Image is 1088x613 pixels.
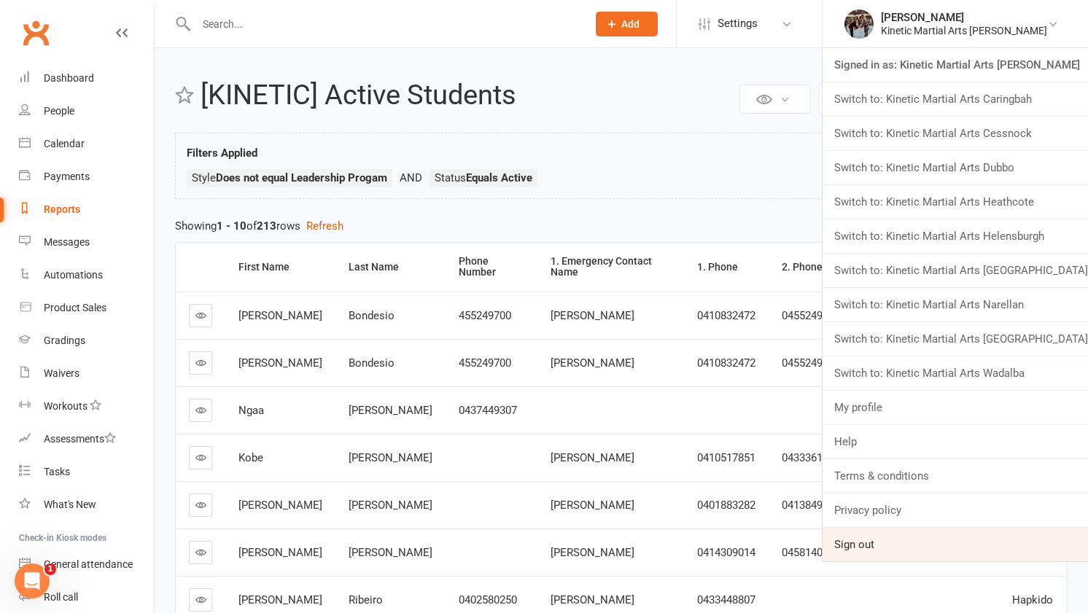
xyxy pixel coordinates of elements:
[44,236,90,248] div: Messages
[782,262,842,273] div: 2. Phone
[175,217,1068,235] div: Showing of rows
[349,546,432,559] span: [PERSON_NAME]
[19,456,154,488] a: Tasks
[459,256,526,278] div: Phone Number
[823,425,1088,458] a: Help
[238,356,322,370] span: [PERSON_NAME]
[697,451,755,464] span: 0410517851
[44,466,70,477] div: Tasks
[238,593,322,606] span: [PERSON_NAME]
[349,309,395,322] span: Bondesio
[217,219,246,233] strong: 1 - 10
[621,18,640,30] span: Add
[823,356,1088,390] a: Switch to: Kinetic Martial Arts Wadalba
[844,9,874,39] img: thumb_image1665806850.png
[823,185,1088,219] a: Switch to: Kinetic Martial Arts Heathcote
[192,171,387,184] span: Style
[192,14,577,34] input: Search...
[44,105,74,117] div: People
[306,217,343,235] button: Refresh
[551,499,634,512] span: [PERSON_NAME]
[697,546,755,559] span: 0414309014
[19,62,154,95] a: Dashboard
[782,309,840,322] span: 0455249700
[44,302,106,313] div: Product Sales
[19,390,154,423] a: Workouts
[201,80,736,111] h2: [KINETIC] Active Students
[238,404,264,417] span: Ngaa
[44,269,103,281] div: Automations
[823,288,1088,321] a: Switch to: Kinetic Martial Arts Narellan
[44,591,78,603] div: Roll call
[44,171,90,182] div: Payments
[551,546,634,559] span: [PERSON_NAME]
[44,400,88,412] div: Workouts
[44,367,79,379] div: Waivers
[44,138,85,149] div: Calendar
[823,48,1088,82] a: Signed in as: Kinetic Martial Arts [PERSON_NAME]
[823,254,1088,287] a: Switch to: Kinetic Martial Arts [GEOGRAPHIC_DATA]
[19,226,154,259] a: Messages
[782,546,840,559] span: 0458140584
[596,12,658,36] button: Add
[697,262,757,273] div: 1. Phone
[697,593,755,606] span: 0433448807
[238,499,322,512] span: [PERSON_NAME]
[19,193,154,226] a: Reports
[44,433,116,445] div: Assessments
[44,335,85,346] div: Gradings
[459,593,517,606] span: 0402580250
[697,356,755,370] span: 0410832472
[187,147,257,160] strong: Filters Applied
[238,546,322,559] span: [PERSON_NAME]
[466,171,532,184] strong: Equals Active
[257,219,276,233] strong: 213
[823,528,1088,561] a: Sign out
[349,356,395,370] span: Bondesio
[459,356,511,370] span: 455249700
[823,493,1088,527] a: Privacy policy
[823,82,1088,116] a: Switch to: Kinetic Martial Arts Caringbah
[823,117,1088,150] a: Switch to: Kinetic Martial Arts Cessnock
[19,423,154,456] a: Assessments
[551,356,634,370] span: [PERSON_NAME]
[19,324,154,357] a: Gradings
[44,72,94,84] div: Dashboard
[19,160,154,193] a: Payments
[435,171,532,184] span: Status
[551,451,634,464] span: [PERSON_NAME]
[823,219,1088,253] a: Switch to: Kinetic Martial Arts Helensburgh
[44,558,133,570] div: General attendance
[19,548,154,581] a: General attendance kiosk mode
[349,499,432,512] span: [PERSON_NAME]
[349,404,432,417] span: [PERSON_NAME]
[823,459,1088,493] a: Terms & conditions
[216,171,387,184] strong: Does not equal Leadership Progam
[1012,593,1053,606] span: Hapkido
[44,563,56,575] span: 1
[718,7,758,40] span: Settings
[18,15,54,51] a: Clubworx
[238,262,324,273] div: First Name
[19,95,154,128] a: People
[19,128,154,160] a: Calendar
[782,356,840,370] span: 0455249700
[823,322,1088,356] a: Switch to: Kinetic Martial Arts [GEOGRAPHIC_DATA]
[881,24,1047,37] div: Kinetic Martial Arts [PERSON_NAME]
[551,309,634,322] span: [PERSON_NAME]
[349,451,432,464] span: [PERSON_NAME]
[551,593,634,606] span: [PERSON_NAME]
[459,309,511,322] span: 455249700
[349,262,434,273] div: Last Name
[881,11,1047,24] div: [PERSON_NAME]
[19,292,154,324] a: Product Sales
[697,499,755,512] span: 0401883282
[823,391,1088,424] a: My profile
[459,404,517,417] span: 0437449307
[44,499,96,510] div: What's New
[44,203,80,215] div: Reports
[238,451,263,464] span: Kobe
[15,563,50,598] iframe: Intercom live chat
[551,256,672,278] div: 1. Emergency Contact Name
[19,357,154,390] a: Waivers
